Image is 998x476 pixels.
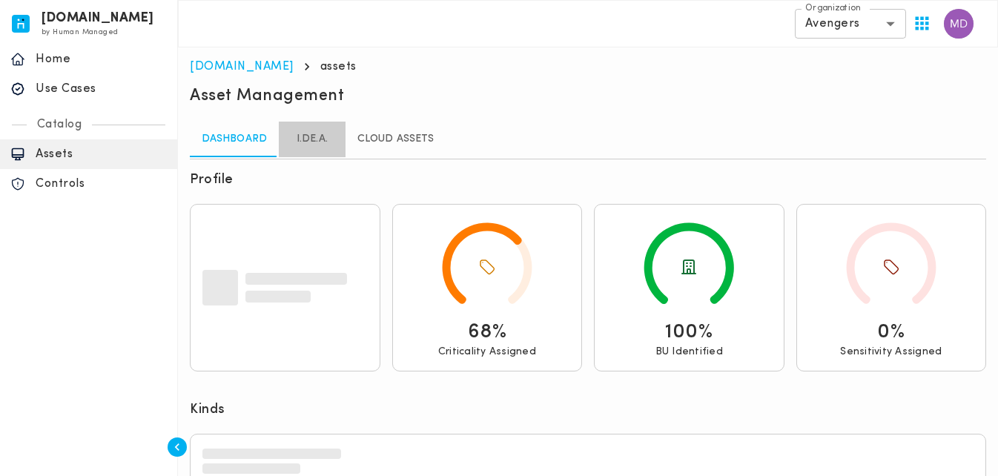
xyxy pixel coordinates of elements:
[840,346,942,359] p: Sensitivity Assigned
[190,122,279,157] a: Dashboard
[190,61,294,73] a: [DOMAIN_NAME]
[468,319,507,346] p: 68%
[346,122,446,157] a: Cloud Assets
[36,176,167,191] p: Controls
[655,346,723,359] p: BU Identified
[279,122,346,157] a: I.DE.A.
[438,346,536,359] p: Criticality Assigned
[938,3,979,44] button: User
[665,319,713,346] p: 100%
[190,86,344,107] h5: Asset Management
[190,401,225,419] h6: Kinds
[42,13,154,24] h6: [DOMAIN_NAME]
[36,82,167,96] p: Use Cases
[795,9,906,39] div: Avengers
[36,52,167,67] p: Home
[877,319,905,346] p: 0%
[320,59,357,74] p: assets
[190,171,234,189] h6: Profile
[36,147,167,162] p: Assets
[42,28,118,36] span: by Human Managed
[944,9,974,39] img: Marc Daniel Jamindang
[27,117,93,132] p: Catalog
[805,2,861,15] label: Organization
[190,59,986,74] nav: breadcrumb
[12,15,30,33] img: invicta.io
